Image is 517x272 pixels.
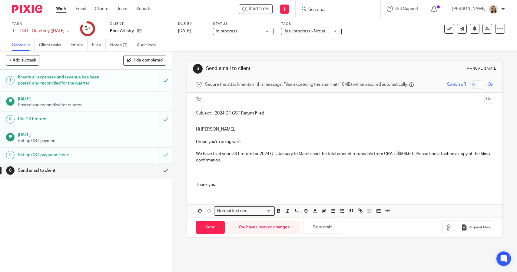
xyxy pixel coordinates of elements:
h1: [DATE] [18,95,166,102]
span: Start timer [249,6,269,12]
a: Subtasks [12,39,35,51]
div: T1 - GST - Quarterly ([DATE] to [DATE]) [12,28,73,34]
img: Pixie [12,5,42,13]
h1: [DATE] [18,130,166,138]
p: I hope you're doing well! [196,139,493,145]
div: Knot Artistry - T1 - GST - Quarterly (Jan to March 2024) [239,4,273,14]
h1: Set up GST payment if due [18,151,108,160]
a: Email [76,6,86,12]
a: Team [117,6,127,12]
div: T1 - GST - Quarterly (Jan to March 2024) [12,28,73,34]
span: Task progress - Not started + 3 [284,29,342,33]
label: Subject: [196,110,212,116]
div: Search for option [214,206,275,216]
h1: Ensure all expenses and revenue has been posted and reconciled for the quarter [18,73,108,88]
span: Secure the attachments in this message. Files exceeding the size limit (10MB) will be secured aut... [205,81,408,88]
input: Search [308,7,362,13]
a: Emails [71,39,88,51]
div: 1 [6,76,15,85]
div: 3 [6,115,15,124]
p: Hi [PERSON_NAME], [196,126,493,132]
div: 5 [85,25,91,32]
button: + Add subtask [6,55,39,65]
a: Audit logs [137,39,160,51]
img: Morgan.JPG [489,4,498,14]
div: You have unsaved changes [228,221,300,234]
span: Get Support [395,7,419,11]
div: 6 [193,64,203,74]
div: 5 [6,151,15,159]
button: Request files [458,221,493,234]
p: We have filed your GST return for 2024 Q1, January to March, and the total amount refundable from... [196,151,493,163]
p: Set up GST payment [18,138,166,144]
p: Knot Artistry [110,28,134,34]
p: Posted and reconciled for quarter [18,102,166,108]
div: 6 [6,166,15,175]
p: Thank you! [196,182,493,188]
p: [PERSON_NAME] [452,6,486,12]
span: On [488,81,493,88]
h1: Send email to client [206,65,358,72]
a: Client tasks [39,39,66,51]
span: Request files [469,225,490,230]
button: Cc [484,95,493,104]
input: Search for option [249,208,271,214]
button: Save draft [303,221,341,234]
a: Work [56,6,67,12]
button: Hide completed [123,55,166,65]
h1: Send email to client [18,166,108,175]
label: Due by [178,22,205,26]
a: Clients [95,6,108,12]
span: Normal text size [216,208,249,214]
label: To: [196,96,203,102]
a: Reports [136,6,151,12]
div: Manual email [466,66,496,71]
label: Status [213,22,273,26]
span: In progress [216,29,237,33]
span: [DATE] [178,29,191,33]
span: Hide completed [132,58,163,63]
a: Notes (1) [110,39,132,51]
input: Send [196,221,225,234]
small: /6 [87,27,91,31]
label: Task [12,22,73,26]
span: Switch off [447,81,466,88]
h1: File GST return [18,114,108,124]
a: Files [92,39,106,51]
label: Client [110,22,171,26]
label: Tags [281,22,342,26]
